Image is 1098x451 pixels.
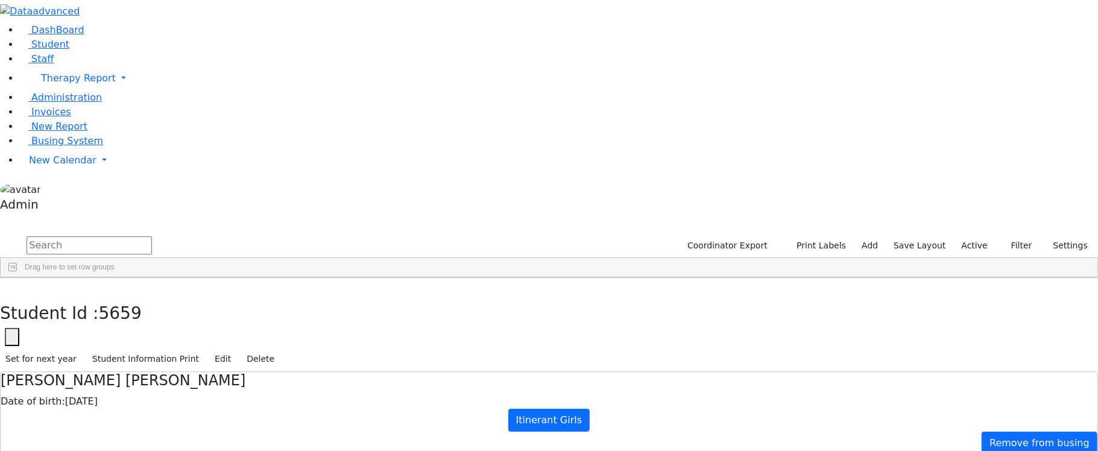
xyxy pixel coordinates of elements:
a: Itinerant Girls [508,409,590,432]
button: Coordinator Export [680,236,773,255]
div: [DATE] [1,394,1097,409]
span: Remove from busing [989,437,1090,449]
button: Settings [1038,236,1093,255]
button: Save Layout [888,236,951,255]
a: Staff [19,53,54,65]
span: Student [31,39,69,50]
button: Delete [241,350,280,368]
span: 5659 [99,303,142,323]
button: Student Information Print [87,350,204,368]
button: Filter [995,236,1038,255]
input: Search [27,236,152,254]
a: Busing System [19,135,103,147]
h4: [PERSON_NAME] [PERSON_NAME] [1,372,1097,389]
a: Student [19,39,69,50]
a: New Calendar [19,148,1098,172]
button: Print Labels [783,236,851,255]
a: DashBoard [19,24,84,36]
span: Administration [31,92,102,103]
label: Date of birth: [1,394,65,409]
a: Invoices [19,106,71,118]
a: Add [856,236,883,255]
a: Administration [19,92,102,103]
label: Active [956,236,993,255]
span: New Report [31,121,87,132]
span: Invoices [31,106,71,118]
a: New Report [19,121,87,132]
span: Busing System [31,135,103,147]
button: Edit [209,350,236,368]
span: Drag here to set row groups [25,263,115,271]
span: Therapy Report [41,72,116,84]
a: Therapy Report [19,66,1098,90]
span: Staff [31,53,54,65]
span: New Calendar [29,154,96,166]
span: DashBoard [31,24,84,36]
